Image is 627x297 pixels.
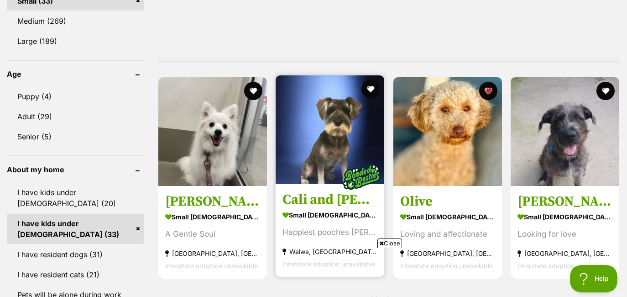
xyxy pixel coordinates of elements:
[7,265,144,284] a: I have resident cats (21)
[7,165,144,174] header: About my home
[7,32,144,51] a: Large (189)
[517,193,612,210] h3: [PERSON_NAME]
[517,247,612,260] strong: [GEOGRAPHIC_DATA], [GEOGRAPHIC_DATA]
[511,77,619,186] img: Sally - Irish Wolfhound Dog
[244,82,262,100] button: favourite
[362,80,380,98] button: favourite
[165,210,260,223] strong: small [DEMOGRAPHIC_DATA] Dog
[570,265,618,292] iframe: Help Scout Beacon - Open
[7,11,144,31] a: Medium (269)
[596,82,615,100] button: favourite
[7,245,144,264] a: I have resident dogs (31)
[517,262,610,270] span: Interstate adoption unavailable
[165,193,260,210] h3: [PERSON_NAME]
[92,251,535,292] iframe: Advertisement
[282,226,377,239] div: Happiest pooches [PERSON_NAME]
[282,245,377,258] strong: Walwa, [GEOGRAPHIC_DATA]
[282,191,377,208] h3: Cali and [PERSON_NAME]
[393,77,502,186] img: Olive - Poodle (Toy) Dog
[479,82,497,100] button: favourite
[7,107,144,126] a: Adult (29)
[400,210,495,223] strong: small [DEMOGRAPHIC_DATA] Dog
[282,208,377,222] strong: small [DEMOGRAPHIC_DATA] Dog
[158,77,267,186] img: Kai - Japanese Spitz Dog
[511,186,619,279] a: [PERSON_NAME] small [DEMOGRAPHIC_DATA] Dog Looking for love [GEOGRAPHIC_DATA], [GEOGRAPHIC_DATA] ...
[393,186,502,279] a: Olive small [DEMOGRAPHIC_DATA] Dog Loving and affectionate [GEOGRAPHIC_DATA], [GEOGRAPHIC_DATA] I...
[400,193,495,210] h3: Olive
[400,228,495,240] div: Loving and affectionate
[158,186,267,279] a: [PERSON_NAME] small [DEMOGRAPHIC_DATA] Dog A Gentle Soul [GEOGRAPHIC_DATA], [GEOGRAPHIC_DATA] Int...
[7,183,144,213] a: I have kids under [DEMOGRAPHIC_DATA] (20)
[339,154,385,200] img: bonded besties
[7,214,144,244] a: I have kids under [DEMOGRAPHIC_DATA] (33)
[377,239,402,248] span: Close
[276,184,384,277] a: Cali and [PERSON_NAME] small [DEMOGRAPHIC_DATA] Dog Happiest pooches [PERSON_NAME] Walwa, [GEOGRA...
[7,70,144,78] header: Age
[276,75,384,184] img: Cali and Theo - Schnauzer Dog
[517,228,612,240] div: Looking for love
[7,127,144,146] a: Senior (5)
[7,87,144,106] a: Puppy (4)
[517,210,612,223] strong: small [DEMOGRAPHIC_DATA] Dog
[165,228,260,240] div: A Gentle Soul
